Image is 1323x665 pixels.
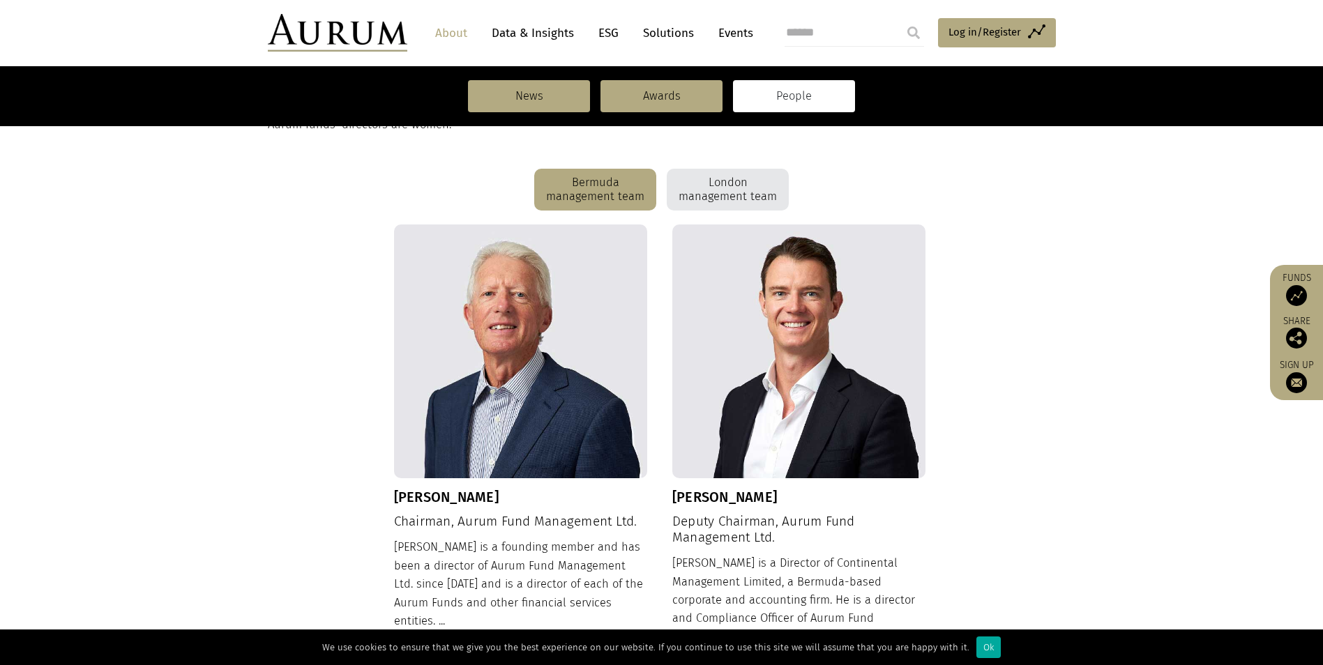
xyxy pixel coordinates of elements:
[468,80,590,112] a: News
[485,20,581,46] a: Data & Insights
[600,80,723,112] a: Awards
[938,18,1056,47] a: Log in/Register
[394,514,648,530] h4: Chairman, Aurum Fund Management Ltd.
[672,489,926,505] h3: [PERSON_NAME]
[394,489,648,505] h3: [PERSON_NAME]
[428,20,474,46] a: About
[667,169,789,211] div: London management team
[711,20,753,46] a: Events
[268,14,407,52] img: Aurum
[591,20,626,46] a: ESG
[1286,285,1307,306] img: Access Funds
[733,80,855,112] a: People
[1286,372,1307,393] img: Sign up to our newsletter
[1277,316,1316,349] div: Share
[636,20,701,46] a: Solutions
[976,636,1001,658] div: Ok
[900,19,928,47] input: Submit
[1277,272,1316,306] a: Funds
[1286,328,1307,349] img: Share this post
[1277,359,1316,393] a: Sign up
[534,169,656,211] div: Bermuda management team
[672,514,926,546] h4: Deputy Chairman, Aurum Fund Management Ltd.
[948,24,1021,40] span: Log in/Register
[394,538,648,655] div: [PERSON_NAME] is a founding member and has been a director of Aurum Fund Management Ltd. since [D...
